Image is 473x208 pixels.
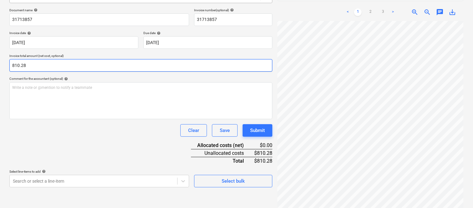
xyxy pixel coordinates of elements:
[424,8,431,16] span: zoom_out
[191,149,254,157] div: Unallocated costs
[254,149,272,157] div: $810.28
[194,8,272,12] div: Invoice number (optional)
[389,8,397,16] a: Next page
[212,124,238,137] button: Save
[143,31,272,35] div: Due date
[26,31,31,35] span: help
[9,13,189,26] input: Document name
[194,13,272,26] input: Invoice number
[442,178,473,208] iframe: Chat Widget
[9,31,138,35] div: Invoice date
[254,142,272,149] div: $0.00
[63,77,68,81] span: help
[41,170,46,173] span: help
[250,126,265,134] div: Submit
[156,31,161,35] span: help
[143,36,272,49] input: Due date not specified
[9,54,272,59] p: Invoice total amount (net cost, optional)
[9,77,272,81] div: Comment for the accountant (optional)
[9,59,272,72] input: Invoice total amount (net cost, optional)
[9,36,138,49] input: Invoice date not specified
[243,124,272,137] button: Submit
[191,157,254,165] div: Total
[436,8,444,16] span: chat
[9,170,189,174] div: Select line-items to add
[344,8,352,16] a: Previous page
[180,124,207,137] button: Clear
[188,126,199,134] div: Clear
[254,157,272,165] div: $810.28
[354,8,362,16] a: Page 1 is your current page
[33,8,38,12] span: help
[229,8,234,12] span: help
[191,142,254,149] div: Allocated costs (net)
[9,8,189,12] div: Document name
[222,177,245,185] div: Select bulk
[194,175,272,187] button: Select bulk
[411,8,419,16] span: zoom_in
[379,8,387,16] a: Page 3
[220,126,230,134] div: Save
[449,8,456,16] span: save_alt
[367,8,374,16] a: Page 2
